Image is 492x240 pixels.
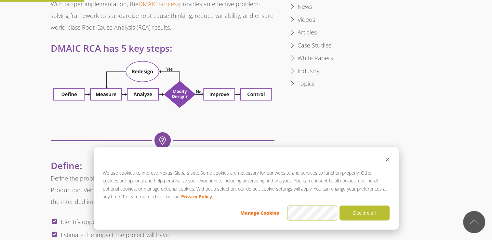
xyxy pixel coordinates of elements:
[385,156,390,165] button: Dismiss cookie banner
[51,159,274,172] h3: Define:
[291,15,322,25] a: Videos
[181,193,212,201] a: Privacy Policy
[287,206,337,220] button: Accept all
[51,172,274,207] p: Define the problem against various areas affected such as; HSE, Reliability, Quality, Production,...
[291,28,323,37] a: Articles
[291,79,321,89] a: Topics
[291,53,339,63] a: White Papers
[339,206,390,220] button: Decline all
[103,169,390,201] p: We use cookies to improve Nexus Global’s site. Some cookies are necessary for our website and ser...
[94,147,399,230] div: Cookie banner
[291,66,326,76] a: Industry
[235,206,285,220] button: Manage Cookies
[51,58,274,111] img: DMAIC Process Map
[61,216,274,229] li: Identify opportunities with high potential for improvement
[51,41,274,55] h3: DMAIC RCA has 5 key steps:
[291,41,338,50] a: Case Studies
[291,2,318,12] a: News
[212,193,213,201] strong: .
